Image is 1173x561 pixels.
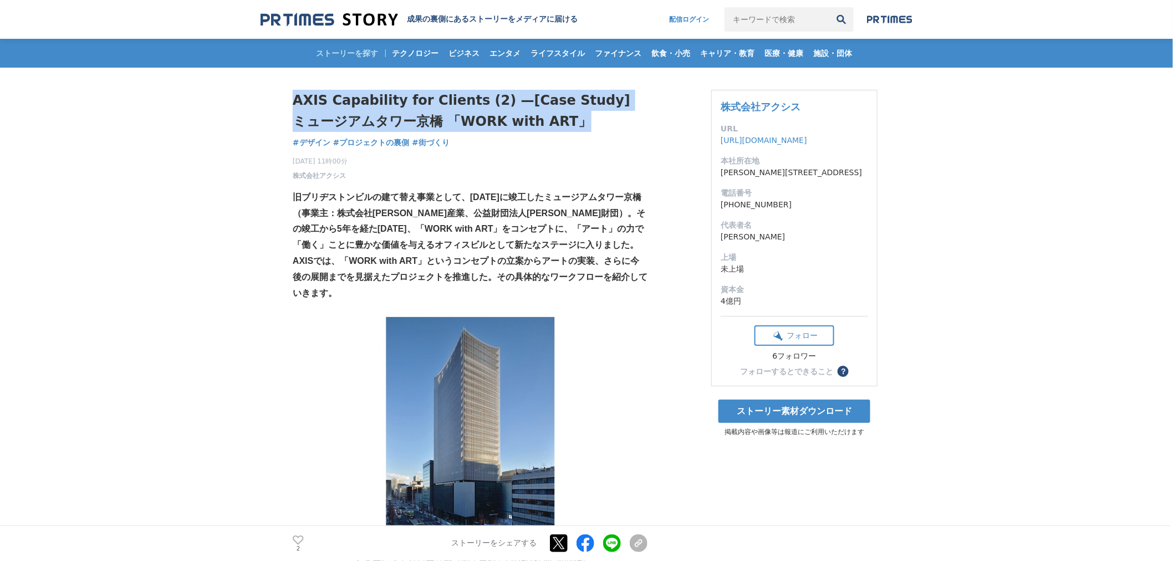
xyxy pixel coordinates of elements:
a: #デザイン [293,137,330,149]
div: フォローするとできること [740,368,833,375]
button: 検索 [829,7,854,32]
img: 成果の裏側にあるストーリーをメディアに届ける [261,12,398,27]
span: エンタメ [486,48,526,58]
dt: URL [721,123,868,135]
span: ライフスタイル [527,48,590,58]
a: ストーリー素材ダウンロード [718,400,870,423]
dt: 代表者名 [721,220,868,231]
span: ビジネス [445,48,484,58]
span: テクノロジー [388,48,443,58]
dd: [PHONE_NUMBER] [721,199,868,211]
button: フォロー [754,325,834,346]
dt: 上場 [721,252,868,263]
span: キャリア・教育 [696,48,759,58]
a: キャリア・教育 [696,39,759,68]
span: 飲食・小売 [647,48,695,58]
a: 株式会社アクシス [293,171,346,181]
p: ストーリーをシェアする [451,539,537,549]
dd: [PERSON_NAME][STREET_ADDRESS] [721,167,868,178]
img: prtimes [867,15,912,24]
a: ライフスタイル [527,39,590,68]
input: キーワードで検索 [725,7,829,32]
dt: 電話番号 [721,187,868,199]
p: 掲載内容や画像等は報道にご利用いただけます [711,427,878,437]
span: 医療・健康 [761,48,808,58]
a: 施設・団体 [809,39,857,68]
a: 株式会社アクシス [721,101,800,113]
span: #デザイン [293,137,330,147]
a: ビジネス [445,39,484,68]
a: 成果の裏側にあるストーリーをメディアに届ける 成果の裏側にあるストーリーをメディアに届ける [261,12,578,27]
a: #街づくり [412,137,450,149]
span: 施設・団体 [809,48,857,58]
span: ？ [839,368,847,375]
p: 2 [293,546,304,552]
h2: 成果の裏側にあるストーリーをメディアに届ける [407,14,578,24]
a: テクノロジー [388,39,443,68]
a: [URL][DOMAIN_NAME] [721,136,807,145]
a: エンタメ [486,39,526,68]
div: 6フォロワー [754,351,834,361]
a: #プロジェクトの裏側 [333,137,410,149]
span: ファイナンス [591,48,646,58]
a: ファイナンス [591,39,646,68]
strong: AXISでは、「WORK with ART」というコンセプトの立案からアートの実装、さらに今後の展開までを見据えたプロジェクトを推進した。その具体的なワークフローを紹介していきます。 [293,256,647,298]
h1: AXIS Capability for Clients (2) —[Case Study] ミュージアムタワー京橋 「WORK with ART」 [293,90,647,132]
span: #プロジェクトの裏側 [333,137,410,147]
strong: 旧ブリヂストンビルの建て替え事業として、[DATE]に竣工したミュージアムタワー京橋（事業主：株式会社[PERSON_NAME]産業、公益財団法人[PERSON_NAME]財団）。その竣工から5... [293,192,645,249]
dt: 資本金 [721,284,868,295]
dd: [PERSON_NAME] [721,231,868,243]
dd: 未上場 [721,263,868,275]
a: 医療・健康 [761,39,808,68]
img: thumbnail_f7baa5e0-9507-11f0-a3ac-3f37f5cef996.jpg [293,317,647,554]
dt: 本社所在地 [721,155,868,167]
dd: 4億円 [721,295,868,307]
span: #街づくり [412,137,450,147]
span: [DATE] 11時00分 [293,156,348,166]
button: ？ [838,366,849,377]
a: 配信ログイン [658,7,720,32]
a: 飲食・小売 [647,39,695,68]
